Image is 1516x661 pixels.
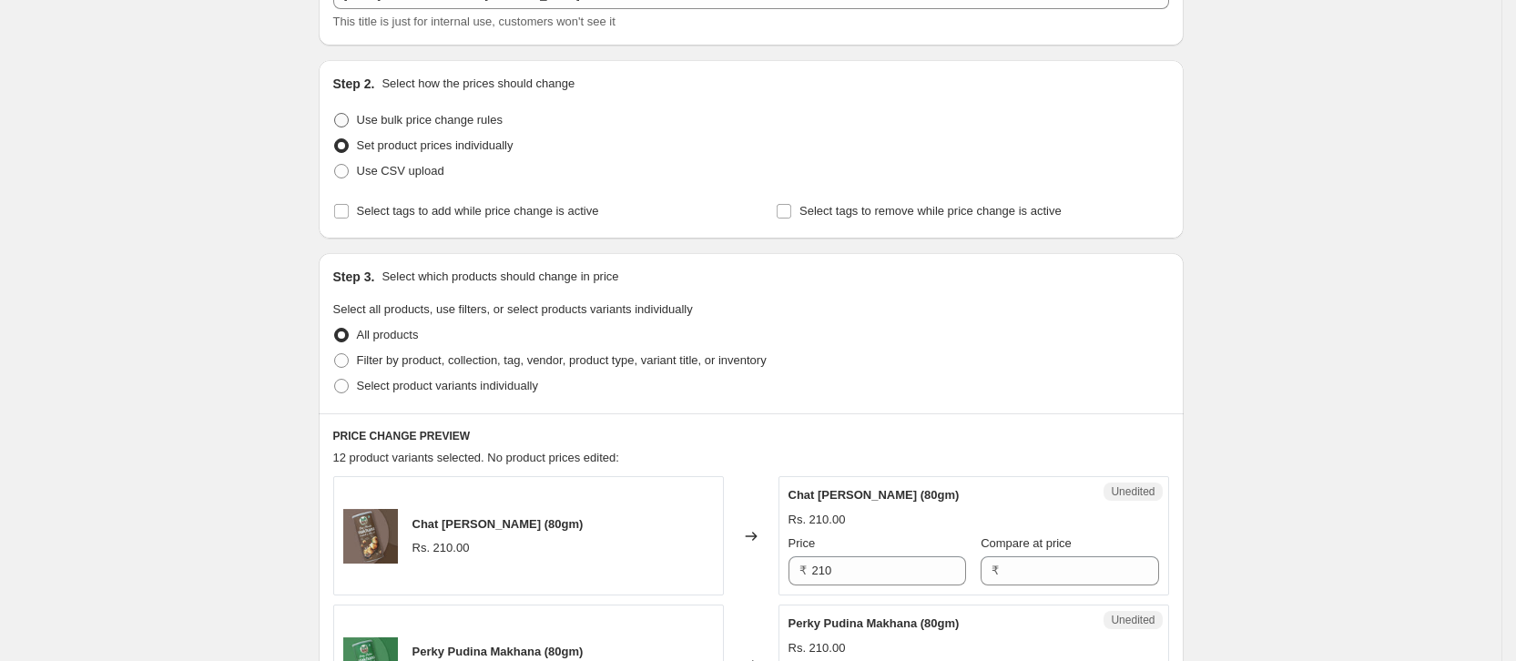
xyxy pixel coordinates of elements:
span: ₹ [992,564,999,577]
span: Compare at price [981,536,1072,550]
span: Select product variants individually [357,379,538,392]
span: Chat [PERSON_NAME] (80gm) [412,517,584,531]
span: Perky Pudina Makhana (80gm) [412,645,584,658]
span: Price [789,536,816,550]
span: Filter by product, collection, tag, vendor, product type, variant title, or inventory [357,353,767,367]
span: Select tags to remove while price change is active [799,204,1062,218]
span: Use bulk price change rules [357,113,503,127]
p: Select which products should change in price [382,268,618,286]
div: Rs. 210.00 [789,511,846,529]
span: Set product prices individually [357,138,514,152]
div: Rs. 210.00 [789,639,846,657]
span: Perky Pudina Makhana (80gm) [789,616,960,630]
span: Use CSV upload [357,164,444,178]
h6: PRICE CHANGE PREVIEW [333,429,1169,443]
span: Chat [PERSON_NAME] (80gm) [789,488,960,502]
span: 12 product variants selected. No product prices edited: [333,451,619,464]
span: All products [357,328,419,341]
span: ₹ [799,564,807,577]
h2: Step 2. [333,75,375,93]
div: Rs. 210.00 [412,539,470,557]
img: A_5_80x.jpg [343,509,398,564]
span: Unedited [1111,484,1155,499]
span: Select all products, use filters, or select products variants individually [333,302,693,316]
p: Select how the prices should change [382,75,575,93]
h2: Step 3. [333,268,375,286]
span: Select tags to add while price change is active [357,204,599,218]
span: Unedited [1111,613,1155,627]
span: This title is just for internal use, customers won't see it [333,15,616,28]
